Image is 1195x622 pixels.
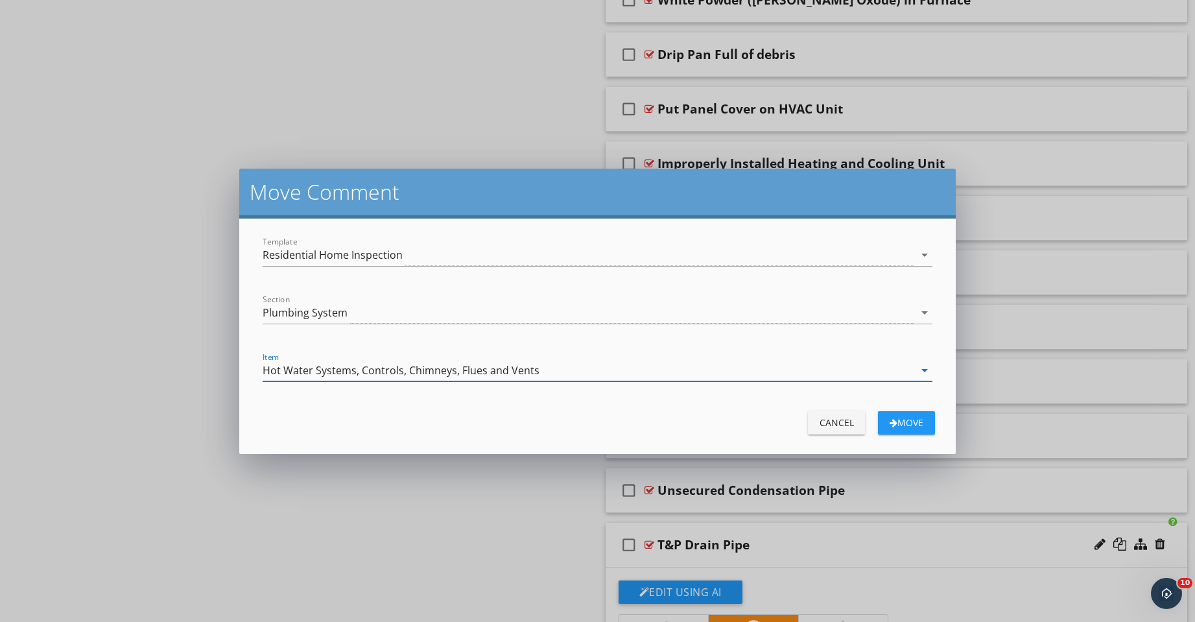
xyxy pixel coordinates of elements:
[263,307,348,318] div: Plumbing System
[1151,578,1182,609] iframe: Intercom live chat
[888,416,925,429] div: Move
[263,249,403,261] div: Residential Home Inspection
[250,179,946,205] h2: Move Comment
[263,365,539,376] div: Hot Water Systems, Controls, Chimneys, Flues and Vents
[818,416,855,429] div: Cancel
[878,411,935,435] button: Move
[917,247,932,263] i: arrow_drop_down
[808,411,865,435] button: Cancel
[1177,578,1192,588] span: 10
[917,363,932,378] i: arrow_drop_down
[917,305,932,320] i: arrow_drop_down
